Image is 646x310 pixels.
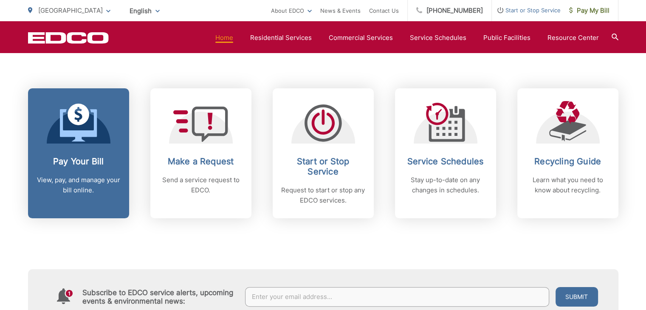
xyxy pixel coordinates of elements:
[556,287,598,307] button: Submit
[82,288,237,305] h4: Subscribe to EDCO service alerts, upcoming events & environmental news:
[403,175,488,195] p: Stay up-to-date on any changes in schedules.
[403,156,488,166] h2: Service Schedules
[271,6,312,16] a: About EDCO
[281,185,365,206] p: Request to start or stop any EDCO services.
[517,88,618,218] a: Recycling Guide Learn what you need to know about recycling.
[395,88,496,218] a: Service Schedules Stay up-to-date on any changes in schedules.
[547,33,599,43] a: Resource Center
[159,156,243,166] h2: Make a Request
[410,33,466,43] a: Service Schedules
[150,88,251,218] a: Make a Request Send a service request to EDCO.
[159,175,243,195] p: Send a service request to EDCO.
[37,175,121,195] p: View, pay, and manage your bill online.
[215,33,233,43] a: Home
[37,156,121,166] h2: Pay Your Bill
[250,33,312,43] a: Residential Services
[369,6,399,16] a: Contact Us
[526,175,610,195] p: Learn what you need to know about recycling.
[123,3,166,18] span: English
[38,6,103,14] span: [GEOGRAPHIC_DATA]
[526,156,610,166] h2: Recycling Guide
[320,6,361,16] a: News & Events
[281,156,365,177] h2: Start or Stop Service
[245,287,549,307] input: Enter your email address...
[483,33,530,43] a: Public Facilities
[28,32,109,44] a: EDCD logo. Return to the homepage.
[329,33,393,43] a: Commercial Services
[28,88,129,218] a: Pay Your Bill View, pay, and manage your bill online.
[569,6,609,16] span: Pay My Bill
